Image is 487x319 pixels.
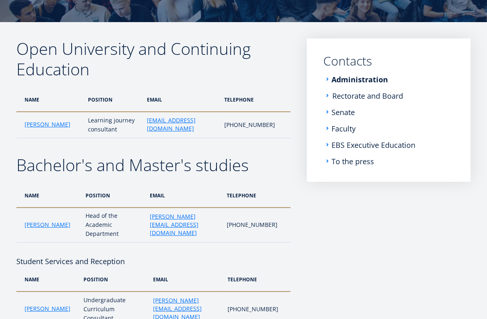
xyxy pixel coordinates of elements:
[227,192,256,199] font: telephone
[25,120,70,129] a: [PERSON_NAME]
[331,75,388,84] a: Administration
[83,276,108,283] font: position
[147,116,196,132] font: [EMAIL_ADDRESS][DOMAIN_NAME]
[331,156,374,166] font: To the press
[228,305,278,313] font: [PHONE_NUMBER]
[16,154,249,176] font: Bachelor's and Master's studies
[25,276,39,283] font: name
[331,140,415,150] font: EBS Executive Education
[88,116,135,133] font: Learning journey consultant
[153,276,168,283] font: email
[331,124,356,133] font: Faculty
[323,55,454,67] a: Contacts
[150,213,198,237] font: [PERSON_NAME][EMAIL_ADDRESS][DOMAIN_NAME]
[86,192,110,199] font: position
[150,213,219,237] a: [PERSON_NAME][EMAIL_ADDRESS][DOMAIN_NAME]
[16,37,251,80] font: Open University and Continuing Education
[88,96,113,103] font: position
[323,52,372,69] font: Contacts
[25,192,39,199] font: name
[25,120,70,128] font: [PERSON_NAME]
[227,221,277,229] font: [PHONE_NUMBER]
[332,91,403,101] font: Rectorate and Board
[16,256,125,266] font: Student Services and Reception
[331,108,355,116] a: Senate
[224,96,254,103] font: telephone
[147,116,216,133] a: [EMAIL_ADDRESS][DOMAIN_NAME]
[86,212,119,238] font: Head of the Academic Department
[25,305,70,312] font: [PERSON_NAME]
[25,221,70,229] a: [PERSON_NAME]
[150,192,165,199] font: email
[25,96,39,103] font: name
[331,141,415,149] a: EBS Executive Education
[331,107,355,117] font: Senate
[331,157,374,165] a: To the press
[331,124,356,133] a: Faculty
[147,96,162,103] font: email
[25,305,70,313] a: [PERSON_NAME]
[228,276,257,283] font: telephone
[332,92,403,100] a: Rectorate and Board
[224,121,275,129] font: [PHONE_NUMBER]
